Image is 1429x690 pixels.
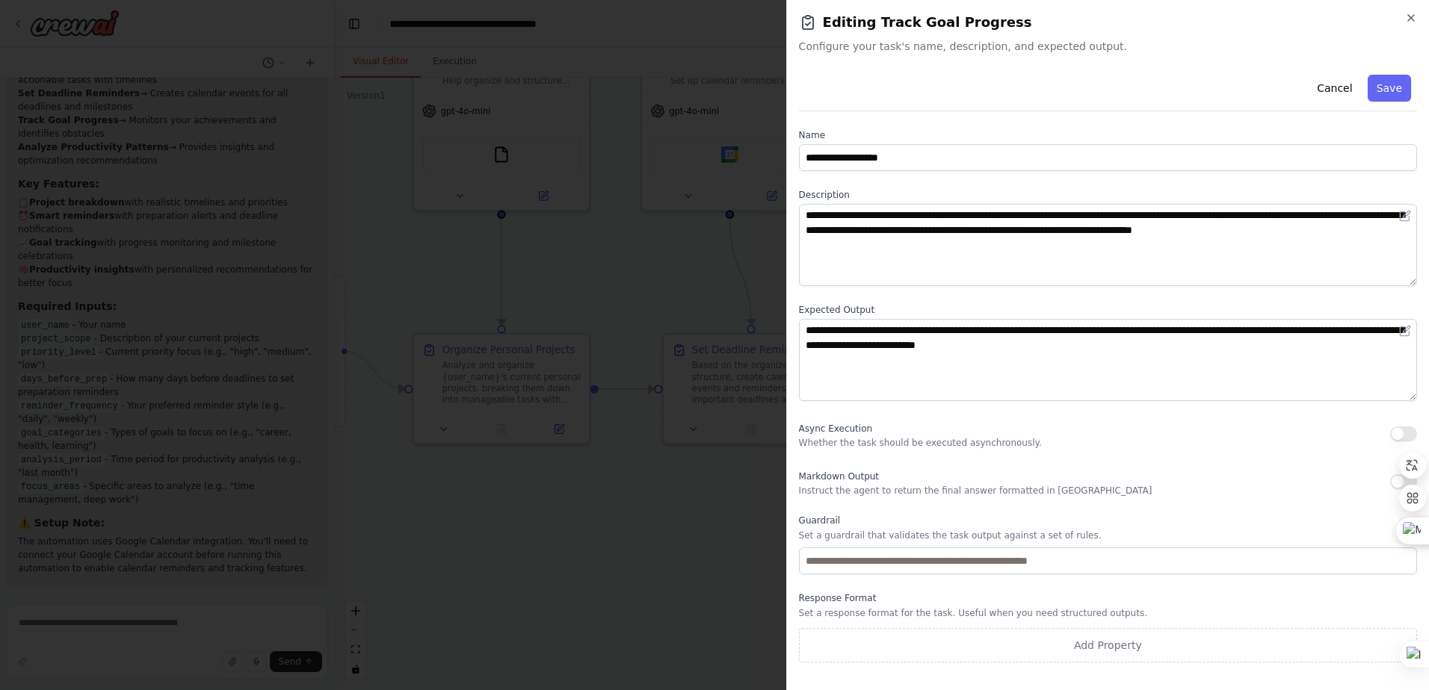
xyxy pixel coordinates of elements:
[799,12,1417,33] h2: Editing Track Goal Progress
[799,129,1417,141] label: Name
[1368,75,1411,102] button: Save
[799,471,879,482] span: Markdown Output
[1396,207,1414,225] button: Open in editor
[799,485,1152,497] p: Instruct the agent to return the final answer formatted in [GEOGRAPHIC_DATA]
[799,592,1417,604] label: Response Format
[799,628,1417,662] button: Add Property
[799,607,1417,619] p: Set a response format for the task. Useful when you need structured outputs.
[799,423,872,434] span: Async Execution
[799,304,1417,316] label: Expected Output
[799,529,1417,541] p: Set a guardrail that validates the task output against a set of rules.
[799,437,1042,449] p: Whether the task should be executed asynchronously.
[799,39,1417,54] span: Configure your task's name, description, and expected output.
[799,515,1417,526] label: Guardrail
[1396,322,1414,340] button: Open in editor
[1308,75,1361,102] button: Cancel
[799,189,1417,201] label: Description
